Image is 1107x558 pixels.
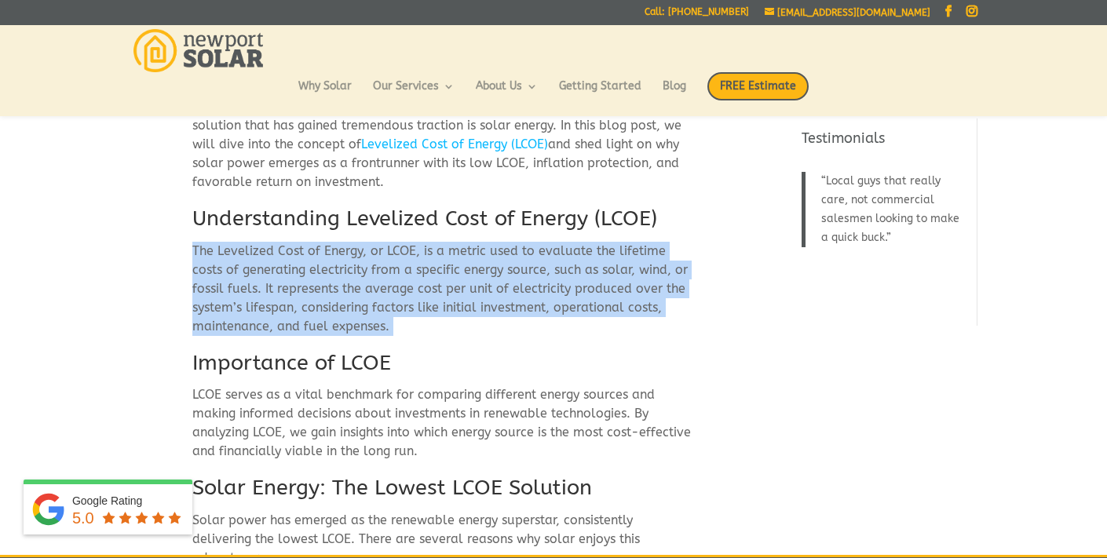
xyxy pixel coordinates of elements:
[192,204,692,242] h2: Understanding Levelized Cost of Energy (LCOE)
[192,78,692,204] p: In [DATE] world, where economic uncertainty and rising inflation rates loom large, it’s crucial t...
[707,72,809,100] span: FREE Estimate
[802,129,967,156] h4: Testimonials
[192,348,692,386] h2: Importance of LCOE
[559,81,641,108] a: Getting Started
[373,81,455,108] a: Our Services
[663,81,686,108] a: Blog
[707,72,809,116] a: FREE Estimate
[192,242,692,348] p: The Levelized Cost of Energy, or LCOE, is a metric used to evaluate the lifetime costs of generat...
[192,385,692,473] p: LCOE serves as a vital benchmark for comparing different energy sources and making informed decis...
[72,493,184,509] div: Google Rating
[765,7,930,18] a: [EMAIL_ADDRESS][DOMAIN_NAME]
[133,29,263,72] img: Newport Solar | Solar Energy Optimized.
[72,509,94,527] span: 5.0
[192,473,692,511] h2: Solar Energy: The Lowest LCOE Solution
[361,137,548,151] a: Levelized Cost of Energy (LCOE)
[476,81,538,108] a: About Us
[645,7,749,24] a: Call: [PHONE_NUMBER]
[298,81,352,108] a: Why Solar
[802,172,967,247] blockquote: Local guys that really care, not commercial salesmen looking to make a quick buck.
